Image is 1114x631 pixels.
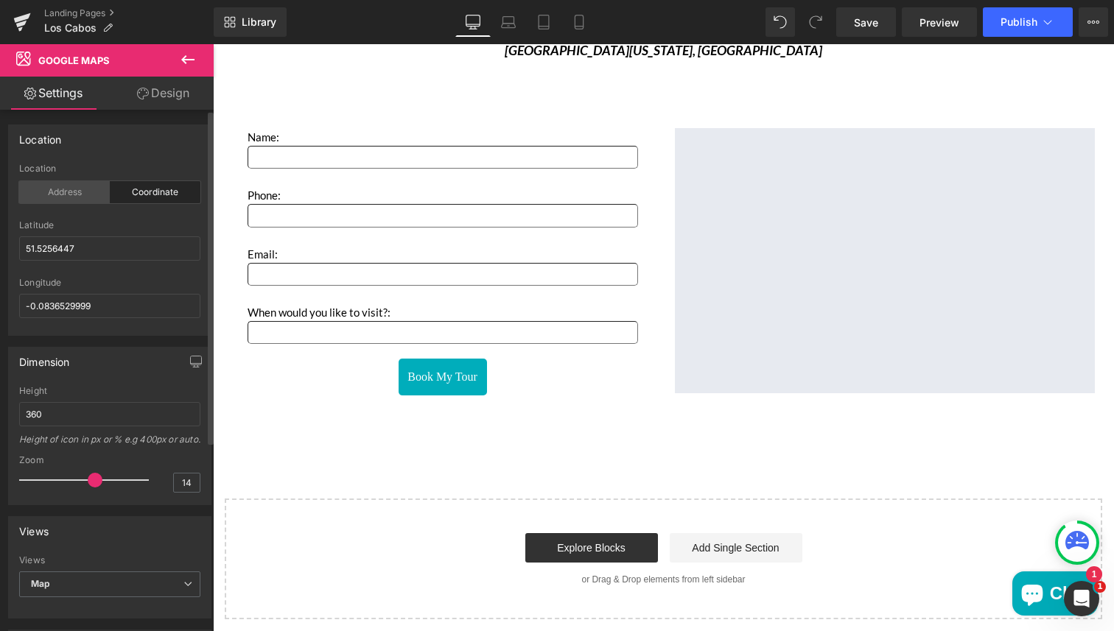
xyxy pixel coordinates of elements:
[491,7,526,37] a: Laptop
[902,7,977,37] a: Preview
[919,15,959,30] span: Preview
[19,125,61,146] div: Location
[1001,16,1037,28] span: Publish
[854,15,878,30] span: Save
[19,517,49,537] div: Views
[19,402,200,426] input: auto
[19,278,200,288] div: Longitude
[214,7,287,37] a: New Library
[19,386,200,396] div: Height
[44,22,97,34] span: Los Cabos
[983,7,1073,37] button: Publish
[35,183,425,219] p: Email:
[35,84,425,102] p: Name:
[766,7,795,37] button: Undo
[795,527,889,575] inbox-online-store-chat: Shopify online store chat
[561,7,597,37] a: Mobile
[312,489,445,518] a: Explore Blocks
[19,220,200,230] div: Latitude
[19,181,110,203] div: Address
[110,181,200,203] div: Coordinate
[1094,581,1106,593] span: 1
[35,124,425,160] p: Phone:
[19,455,200,465] div: Zoom
[186,314,274,351] button: Book My Tour
[1064,581,1099,616] iframe: Intercom live chat
[35,530,866,540] p: or Drag & Drop elements from left sidebar
[242,15,276,29] span: Library
[1079,7,1108,37] button: More
[19,555,200,565] div: Views
[19,163,200,174] div: Location
[457,489,589,518] a: Add Single Section
[19,348,70,368] div: Dimension
[38,54,110,66] span: Google Maps
[44,7,214,19] a: Landing Pages
[455,7,491,37] a: Desktop
[526,7,561,37] a: Tablet
[110,77,217,110] a: Design
[31,578,50,589] b: Map
[35,242,425,277] p: When would you like to visit?:
[801,7,830,37] button: Redo
[19,434,200,455] div: Height of icon in px or % e.g 400px or auto.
